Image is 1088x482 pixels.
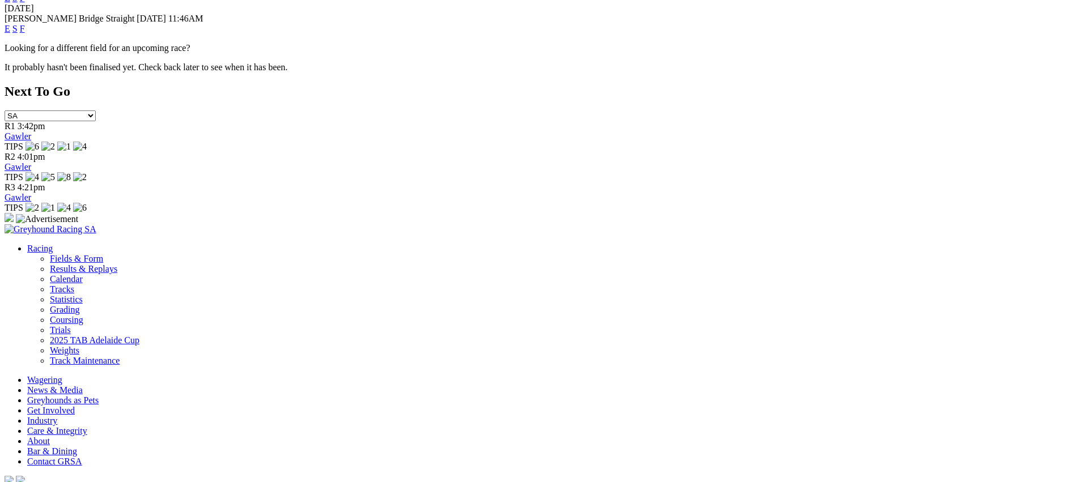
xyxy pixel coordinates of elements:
a: Results & Replays [50,264,117,274]
a: Calendar [50,274,83,284]
a: Wagering [27,375,62,385]
span: 3:42pm [18,121,45,131]
span: R1 [5,121,15,131]
h2: Next To Go [5,84,1083,99]
a: E [5,24,10,33]
a: Gawler [5,162,31,172]
span: [DATE] [137,14,166,23]
a: Tracks [50,284,74,294]
a: Gawler [5,131,31,141]
span: TIPS [5,172,23,182]
a: Fields & Form [50,254,103,263]
img: 4 [25,172,39,182]
a: Gawler [5,193,31,202]
img: 8 [57,172,71,182]
img: 6 [73,203,87,213]
img: 5 [41,172,55,182]
a: Statistics [50,295,83,304]
img: 1 [57,142,71,152]
img: Advertisement [16,214,78,224]
a: 2025 TAB Adelaide Cup [50,335,139,345]
img: 1 [41,203,55,213]
span: R3 [5,182,15,192]
a: Grading [50,305,79,314]
span: TIPS [5,142,23,151]
a: Industry [27,416,57,425]
img: 4 [73,142,87,152]
span: 4:21pm [18,182,45,192]
a: News & Media [27,385,83,395]
img: 6 [25,142,39,152]
a: Get Involved [27,406,75,415]
img: Greyhound Racing SA [5,224,96,234]
img: 2 [25,203,39,213]
img: 2 [73,172,87,182]
a: F [20,24,25,33]
a: Trials [50,325,71,335]
a: Track Maintenance [50,356,120,365]
span: TIPS [5,203,23,212]
img: 2 [41,142,55,152]
span: 4:01pm [18,152,45,161]
a: Bar & Dining [27,446,77,456]
a: Coursing [50,315,83,325]
a: Greyhounds as Pets [27,395,99,405]
span: R2 [5,152,15,161]
img: 15187_Greyhounds_GreysPlayCentral_Resize_SA_WebsiteBanner_300x115_2025.jpg [5,213,14,222]
img: 4 [57,203,71,213]
a: About [27,436,50,446]
a: Racing [27,244,53,253]
span: 11:46AM [168,14,203,23]
partial: It probably hasn't been finalised yet. Check back later to see when it has been. [5,62,288,72]
span: [PERSON_NAME] Bridge Straight [5,14,134,23]
div: [DATE] [5,3,1083,14]
a: Weights [50,345,79,355]
a: S [12,24,18,33]
p: Looking for a different field for an upcoming race? [5,43,1083,53]
a: Contact GRSA [27,457,82,466]
a: Care & Integrity [27,426,87,436]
